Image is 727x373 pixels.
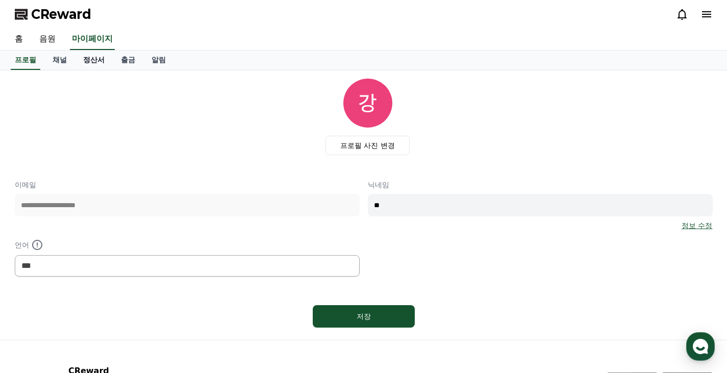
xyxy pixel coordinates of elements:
[113,51,143,70] a: 출금
[7,29,31,50] a: 홈
[67,288,132,314] a: 대화
[368,180,713,190] p: 닉네임
[333,311,394,321] div: 저장
[93,304,106,312] span: 대화
[31,6,91,22] span: CReward
[143,51,174,70] a: 알림
[75,51,113,70] a: 정산서
[44,51,75,70] a: 채널
[32,304,38,312] span: 홈
[158,304,170,312] span: 설정
[11,51,40,70] a: 프로필
[15,239,360,251] p: 언어
[70,29,115,50] a: 마이페이지
[343,79,392,128] img: profile_image
[325,136,410,155] label: 프로필 사진 변경
[682,220,712,231] a: 정보 수정
[132,288,196,314] a: 설정
[15,180,360,190] p: 이메일
[15,6,91,22] a: CReward
[3,288,67,314] a: 홈
[313,305,415,328] button: 저장
[31,29,64,50] a: 음원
